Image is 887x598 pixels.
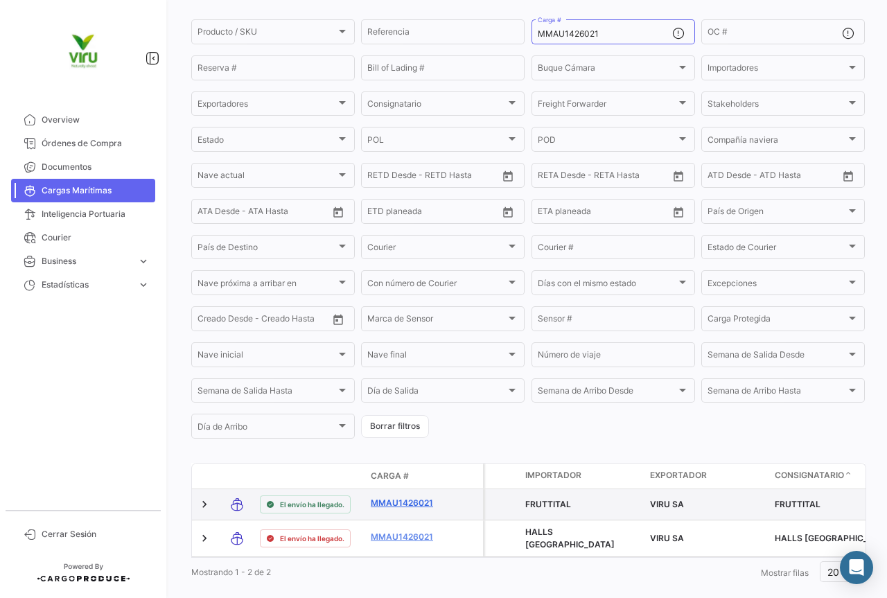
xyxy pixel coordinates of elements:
span: Carga Protegida [708,316,846,326]
input: Desde [367,209,392,218]
span: El envío ha llegado. [280,533,344,544]
input: Desde [538,209,563,218]
input: Creado Hasta [263,316,325,326]
span: Excepciones [708,281,846,290]
span: Día de Salida [367,388,506,398]
span: Estadísticas [42,279,132,291]
datatable-header-cell: Importador [520,464,644,489]
span: Marca de Sensor [367,316,506,326]
a: Overview [11,108,155,132]
input: Creado Desde [197,316,253,326]
datatable-header-cell: Estado de Envio [254,471,365,482]
a: MMAU1426021 [371,531,443,543]
span: Consignatario [775,469,844,482]
input: Hasta [572,173,635,182]
button: Open calendar [668,202,689,222]
datatable-header-cell: Póliza [448,471,483,482]
img: viru.png [49,17,118,86]
span: Nave final [367,352,506,362]
span: País de Destino [197,245,336,254]
span: expand_more [137,255,150,267]
input: ATD Desde [708,173,751,182]
span: Estado [197,137,336,146]
span: Documentos [42,161,150,173]
button: Borrar filtros [361,415,429,438]
datatable-header-cell: Modo de Transporte [220,471,254,482]
button: Open calendar [328,309,349,330]
span: Stakeholders [708,101,846,111]
span: Importador [525,469,581,482]
button: Open calendar [668,166,689,186]
a: Expand/Collapse Row [197,498,211,511]
span: Producto / SKU [197,29,336,39]
span: 20 [827,566,839,578]
button: Open calendar [498,202,518,222]
div: Abrir Intercom Messenger [840,551,873,584]
datatable-header-cell: Exportador [644,464,769,489]
span: Con número de Courier [367,281,506,290]
input: Hasta [402,173,464,182]
span: Freight Forwarder [538,101,676,111]
span: Nave próxima a arribar en [197,281,336,290]
button: Open calendar [838,166,859,186]
a: Expand/Collapse Row [197,531,211,545]
span: Importadores [708,65,846,75]
datatable-header-cell: Carga # [365,464,448,488]
input: Hasta [402,209,464,218]
span: VIRU SA [650,533,684,543]
a: Inteligencia Portuaria [11,202,155,226]
a: Cargas Marítimas [11,179,155,202]
span: FRUTTITAL [525,499,571,509]
span: expand_more [137,279,150,291]
span: Overview [42,114,150,126]
input: ATA Hasta [249,209,312,218]
span: Carga # [371,470,409,482]
span: HALLS FRANCE [525,527,615,549]
input: Desde [367,173,392,182]
span: Días con el mismo estado [538,281,676,290]
span: POL [367,137,506,146]
span: Consignatario [367,101,506,111]
a: Órdenes de Compra [11,132,155,155]
span: Nave inicial [197,352,336,362]
span: VIRU SA [650,499,684,509]
span: Semana de Arribo Desde [538,388,676,398]
span: Business [42,255,132,267]
span: Compañía naviera [708,137,846,146]
a: Courier [11,226,155,249]
span: Estado de Courier [708,245,846,254]
span: Semana de Salida Desde [708,352,846,362]
span: FRUTTITAL [775,499,820,509]
span: Semana de Arribo Hasta [708,388,846,398]
span: Exportadores [197,101,336,111]
span: Courier [367,245,506,254]
datatable-header-cell: Carga Protegida [485,464,520,489]
input: Hasta [572,209,635,218]
span: Cargas Marítimas [42,184,150,197]
span: Mostrar filas [761,568,809,578]
input: ATA Desde [197,209,240,218]
a: MMAU1426021 [371,497,443,509]
span: Courier [42,231,150,244]
span: Cerrar Sesión [42,528,150,540]
span: El envío ha llegado. [280,499,344,510]
span: Mostrando 1 - 2 de 2 [191,567,271,577]
button: Open calendar [328,202,349,222]
span: Semana de Salida Hasta [197,388,336,398]
button: Open calendar [498,166,518,186]
span: POD [538,137,676,146]
span: Exportador [650,469,707,482]
span: Órdenes de Compra [42,137,150,150]
span: Nave actual [197,173,336,182]
span: Buque Cámara [538,65,676,75]
input: Desde [538,173,563,182]
span: País de Origen [708,209,846,218]
span: Inteligencia Portuaria [42,208,150,220]
span: Día de Arribo [197,424,336,434]
input: ATD Hasta [761,173,823,182]
a: Documentos [11,155,155,179]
